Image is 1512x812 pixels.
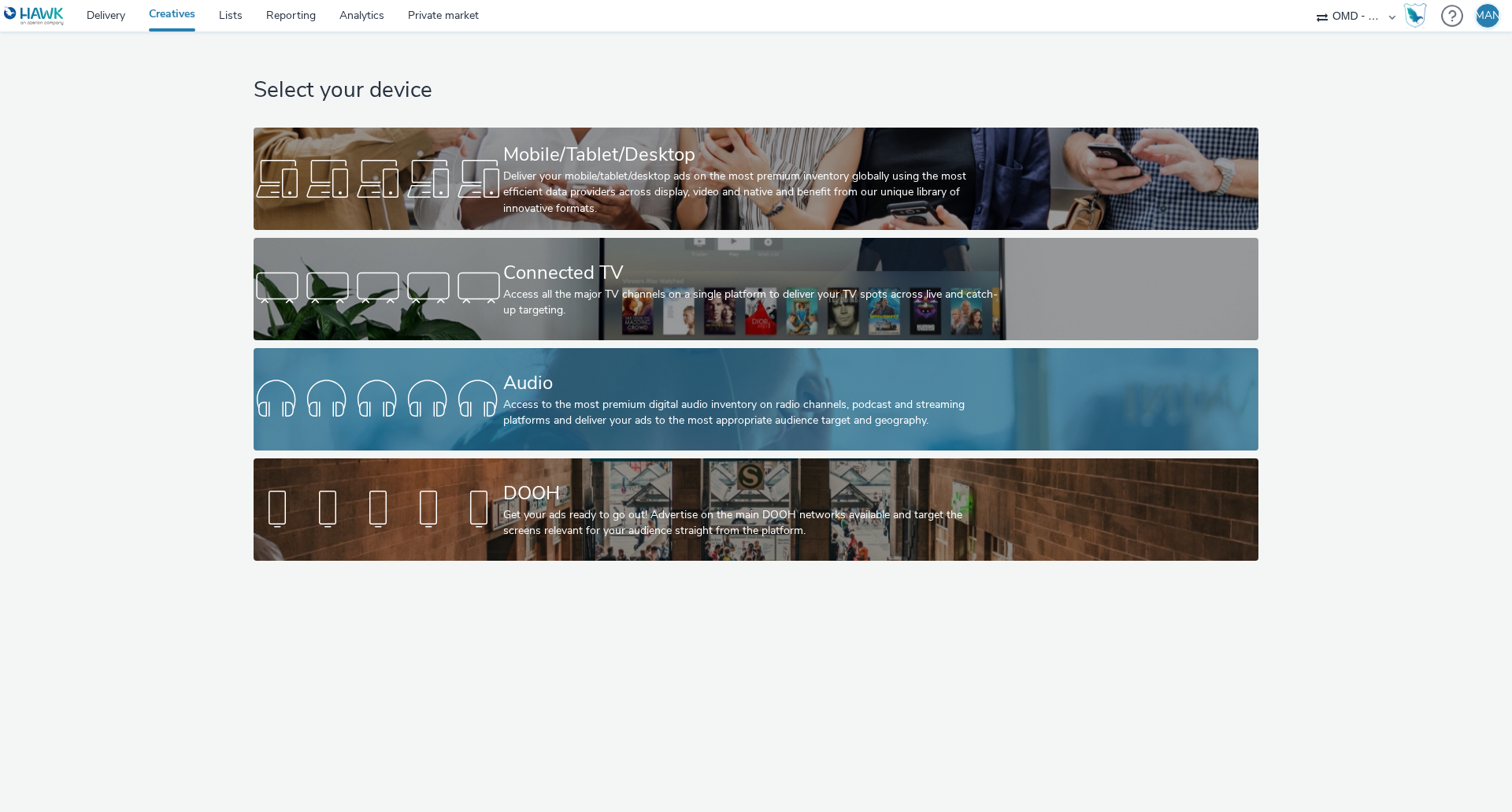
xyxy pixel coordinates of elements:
div: Connected TV [503,259,1002,287]
div: Access to the most premium digital audio inventory on radio channels, podcast and streaming platf... [503,397,1002,429]
a: DOOHGet your ads ready to go out! Advertise on the main DOOH networks available and target the sc... [254,458,1258,561]
div: Mobile/Tablet/Desktop [503,141,1002,169]
div: Audio [503,369,1002,397]
a: Connected TVAccess all the major TV channels on a single platform to deliver your TV spots across... [254,238,1258,340]
h1: Select your device [254,76,1258,106]
div: Access all the major TV channels on a single platform to deliver your TV spots across live and ca... [503,287,1002,319]
div: MAN [1475,4,1500,28]
div: DOOH [503,480,1002,507]
div: Deliver your mobile/tablet/desktop ads on the most premium inventory globally using the most effi... [503,169,1002,217]
a: Hawk Academy [1403,3,1433,28]
div: Get your ads ready to go out! Advertise on the main DOOH networks available and target the screen... [503,507,1002,539]
img: Hawk Academy [1403,3,1427,28]
a: Mobile/Tablet/DesktopDeliver your mobile/tablet/desktop ads on the most premium inventory globall... [254,128,1258,230]
a: AudioAccess to the most premium digital audio inventory on radio channels, podcast and streaming ... [254,348,1258,450]
img: undefined Logo [4,6,65,26]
